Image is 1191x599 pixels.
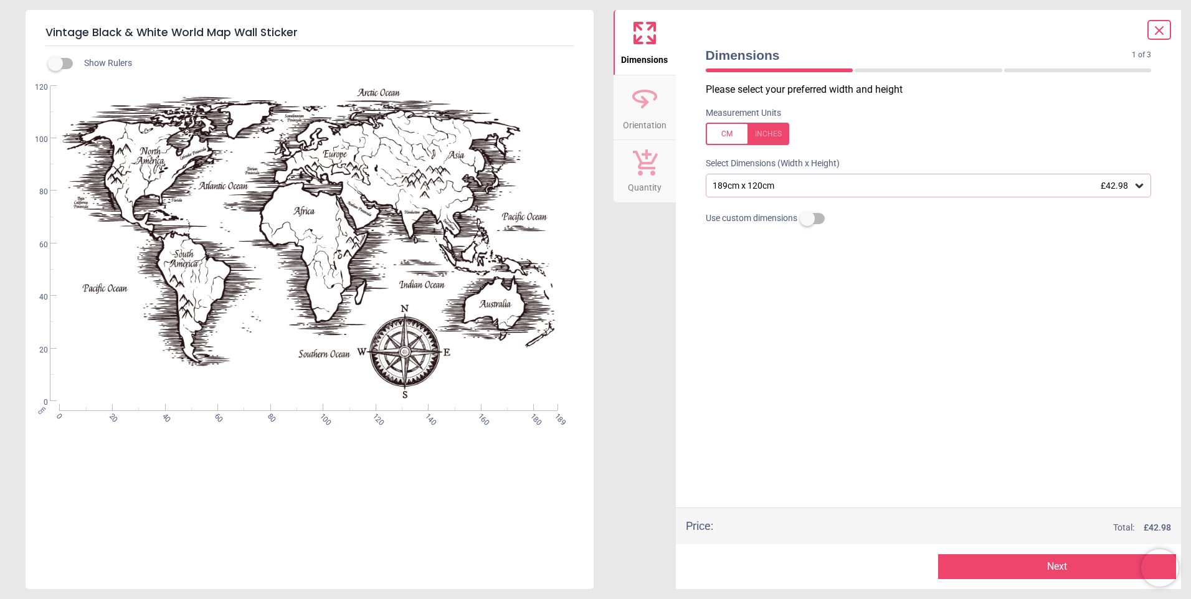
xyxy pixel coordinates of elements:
button: Quantity [614,140,676,202]
iframe: Brevo live chat [1141,549,1179,587]
span: £ [1144,522,1171,534]
button: Orientation [614,75,676,140]
span: 40 [159,412,168,420]
span: 189 [552,412,560,420]
span: Orientation [623,113,667,132]
span: 60 [24,240,48,250]
span: 1 of 3 [1132,50,1151,60]
label: Select Dimensions (Width x Height) [696,158,840,170]
span: 160 [475,412,483,420]
span: 80 [265,412,273,420]
span: £42.98 [1101,181,1128,191]
p: Please select your preferred width and height [706,83,1162,97]
span: 100 [24,134,48,145]
span: 100 [317,412,325,420]
span: 80 [24,187,48,197]
div: 189cm x 120cm [711,181,1134,191]
span: 60 [212,412,220,420]
span: 0 [54,412,62,420]
span: 140 [422,412,430,420]
div: Total: [732,522,1172,534]
span: Quantity [628,176,662,194]
span: 42.98 [1149,522,1171,532]
div: Price : [686,518,713,534]
span: cm [36,405,47,416]
span: 120 [24,82,48,93]
h5: Vintage Black & White World Map Wall Sticker [45,20,574,46]
span: Dimensions [621,48,668,67]
span: 40 [24,292,48,303]
button: Dimensions [614,10,676,75]
span: 20 [107,412,115,420]
button: Next [938,554,1176,579]
label: Measurement Units [706,107,781,120]
span: 120 [370,412,378,420]
span: Dimensions [706,46,1132,64]
span: 20 [24,345,48,356]
span: Use custom dimensions [706,212,797,225]
div: Show Rulers [55,56,594,71]
span: 0 [24,397,48,408]
span: 180 [528,412,536,420]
